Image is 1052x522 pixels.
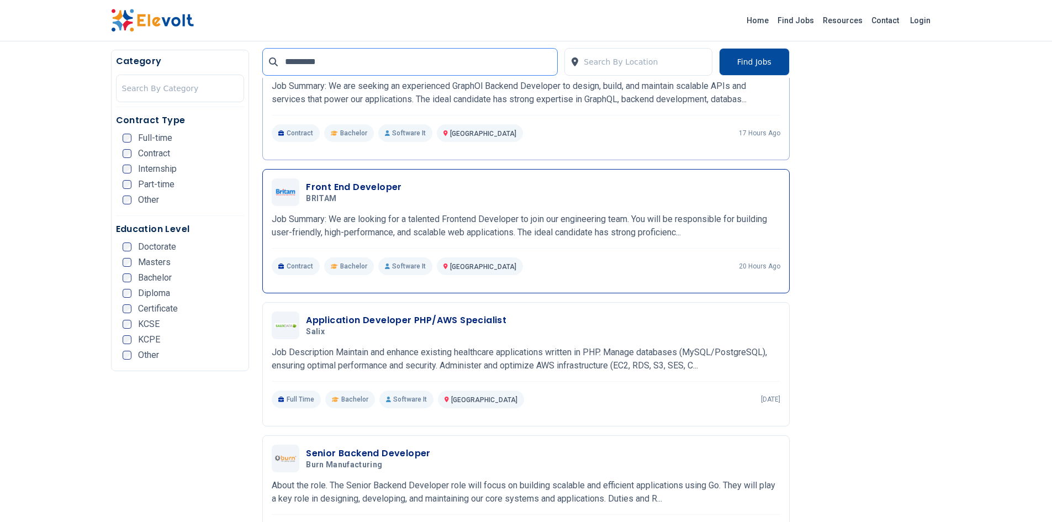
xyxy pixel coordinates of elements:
[306,447,431,460] h3: Senior Backend Developer
[138,289,170,298] span: Diploma
[123,196,131,204] input: Other
[123,304,131,313] input: Certificate
[116,223,245,236] h5: Education Level
[272,124,320,142] p: Contract
[138,320,160,329] span: KCSE
[379,391,434,408] p: Software It
[123,258,131,267] input: Masters
[818,12,867,29] a: Resources
[138,165,177,173] span: Internship
[272,312,780,408] a: SalixApplication Developer PHP/AWS SpecialistSalixJob Description Maintain and enhance existing h...
[450,263,516,271] span: [GEOGRAPHIC_DATA]
[306,327,325,337] span: Salix
[274,189,297,196] img: BRITAM
[719,48,790,76] button: Find Jobs
[272,45,780,142] a: BRITAMBackend DeveloperBRITAMJob Summary: We are seeking an experienced GraphOl Backend Developer...
[116,55,245,68] h5: Category
[272,346,780,372] p: Job Description Maintain and enhance existing healthcare applications written in PHP. Manage data...
[450,130,516,138] span: [GEOGRAPHIC_DATA]
[123,165,131,173] input: Internship
[340,262,367,271] span: Bachelor
[138,273,172,282] span: Bachelor
[138,351,159,360] span: Other
[739,129,780,138] p: 17 hours ago
[340,129,367,138] span: Bachelor
[274,455,297,462] img: Burn Manufacturing
[138,196,159,204] span: Other
[903,9,937,31] a: Login
[272,213,780,239] p: Job Summary: We are looking for a talented Frontend Developer to join our engineering team. You w...
[123,320,131,329] input: KCSE
[761,395,780,404] p: [DATE]
[341,395,368,404] span: Bachelor
[272,80,780,106] p: Job Summary: We are seeking an experienced GraphOl Backend Developer to design, build, and mainta...
[123,289,131,298] input: Diploma
[123,335,131,344] input: KCPE
[272,178,780,275] a: BRITAMFront End DeveloperBRITAMJob Summary: We are looking for a talented Frontend Developer to j...
[773,12,818,29] a: Find Jobs
[123,134,131,143] input: Full-time
[116,114,245,127] h5: Contract Type
[123,180,131,189] input: Part-time
[138,335,160,344] span: KCPE
[123,273,131,282] input: Bachelor
[138,258,171,267] span: Masters
[306,194,336,204] span: BRITAM
[272,391,321,408] p: Full Time
[867,12,903,29] a: Contact
[997,469,1052,522] iframe: Chat Widget
[378,257,432,275] p: Software It
[306,314,506,327] h3: Application Developer PHP/AWS Specialist
[272,257,320,275] p: Contract
[306,181,402,194] h3: Front End Developer
[274,323,297,328] img: Salix
[111,9,194,32] img: Elevolt
[138,149,170,158] span: Contract
[306,460,382,470] span: Burn Manufacturing
[138,134,172,143] span: Full-time
[138,242,176,251] span: Doctorate
[138,304,178,313] span: Certificate
[123,149,131,158] input: Contract
[378,124,432,142] p: Software It
[272,479,780,505] p: About the role. The Senior Backend Developer role will focus on building scalable and efficient a...
[123,351,131,360] input: Other
[742,12,773,29] a: Home
[123,242,131,251] input: Doctorate
[739,262,780,271] p: 20 hours ago
[451,396,517,404] span: [GEOGRAPHIC_DATA]
[138,180,175,189] span: Part-time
